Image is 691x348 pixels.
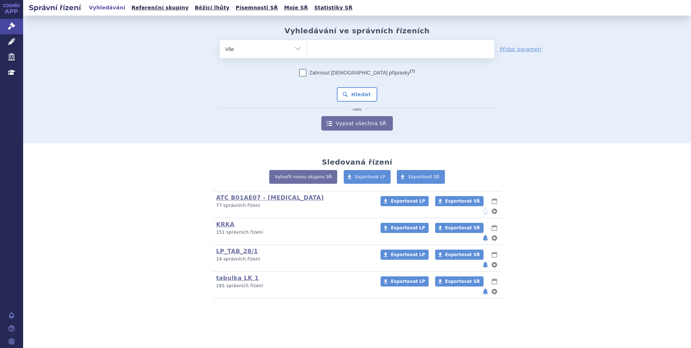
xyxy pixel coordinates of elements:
button: lhůty [491,277,498,286]
h2: Správní řízení [23,3,87,13]
span: Exportovat LP [391,225,425,230]
a: Statistiky SŘ [312,3,355,13]
a: Exportovat LP [381,276,429,287]
span: Exportovat LP [391,279,425,284]
button: lhůty [491,224,498,232]
h2: Sledovaná řízení [322,158,392,166]
span: Exportovat SŘ [445,199,480,204]
a: Exportovat SŘ [435,276,484,287]
p: 77 správních řízení [216,203,371,209]
a: Exportovat SŘ [397,170,445,184]
a: Běžící lhůty [193,3,232,13]
a: Přidat parametr [500,46,542,53]
button: Hledat [337,87,378,102]
p: 151 správních řízení [216,229,371,235]
span: Exportovat LP [391,252,425,257]
button: nastavení [491,234,498,242]
p: 14 správních řízení [216,256,371,262]
span: Exportovat LP [355,174,386,179]
a: Exportovat SŘ [435,250,484,260]
p: 185 správních řízení [216,283,371,289]
a: Exportovat LP [344,170,391,184]
a: Exportovat LP [381,196,429,206]
abbr: (?) [410,69,415,73]
button: notifikace [482,260,489,269]
button: nastavení [491,207,498,216]
a: Referenční skupiny [129,3,191,13]
button: nastavení [491,287,498,296]
button: notifikace [482,234,489,242]
a: Exportovat LP [381,223,429,233]
button: nastavení [491,260,498,269]
a: Vypsat všechna SŘ [321,116,393,131]
a: Exportovat LP [381,250,429,260]
a: tabulka LK 1 [216,275,259,281]
button: lhůty [491,250,498,259]
a: Vyhledávání [87,3,128,13]
a: Moje SŘ [282,3,310,13]
a: KRKA [216,221,235,228]
button: notifikace [482,287,489,296]
a: LP_TAB_28/1 [216,248,258,255]
a: Vytvořit novou skupinu SŘ [269,170,337,184]
button: notifikace [482,207,489,216]
h2: Vyhledávání ve správních řízeních [284,26,430,35]
span: Exportovat SŘ [445,279,480,284]
a: Písemnosti SŘ [233,3,280,13]
label: Zahrnout [DEMOGRAPHIC_DATA] přípravky [299,69,415,76]
span: Exportovat SŘ [408,174,439,179]
a: ATC B01AE07 - [MEDICAL_DATA] [216,194,324,201]
i: nebo [349,107,365,112]
span: Exportovat SŘ [445,225,480,230]
button: lhůty [491,197,498,205]
a: Exportovat SŘ [435,223,484,233]
span: Exportovat LP [391,199,425,204]
span: Exportovat SŘ [445,252,480,257]
a: Exportovat SŘ [435,196,484,206]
